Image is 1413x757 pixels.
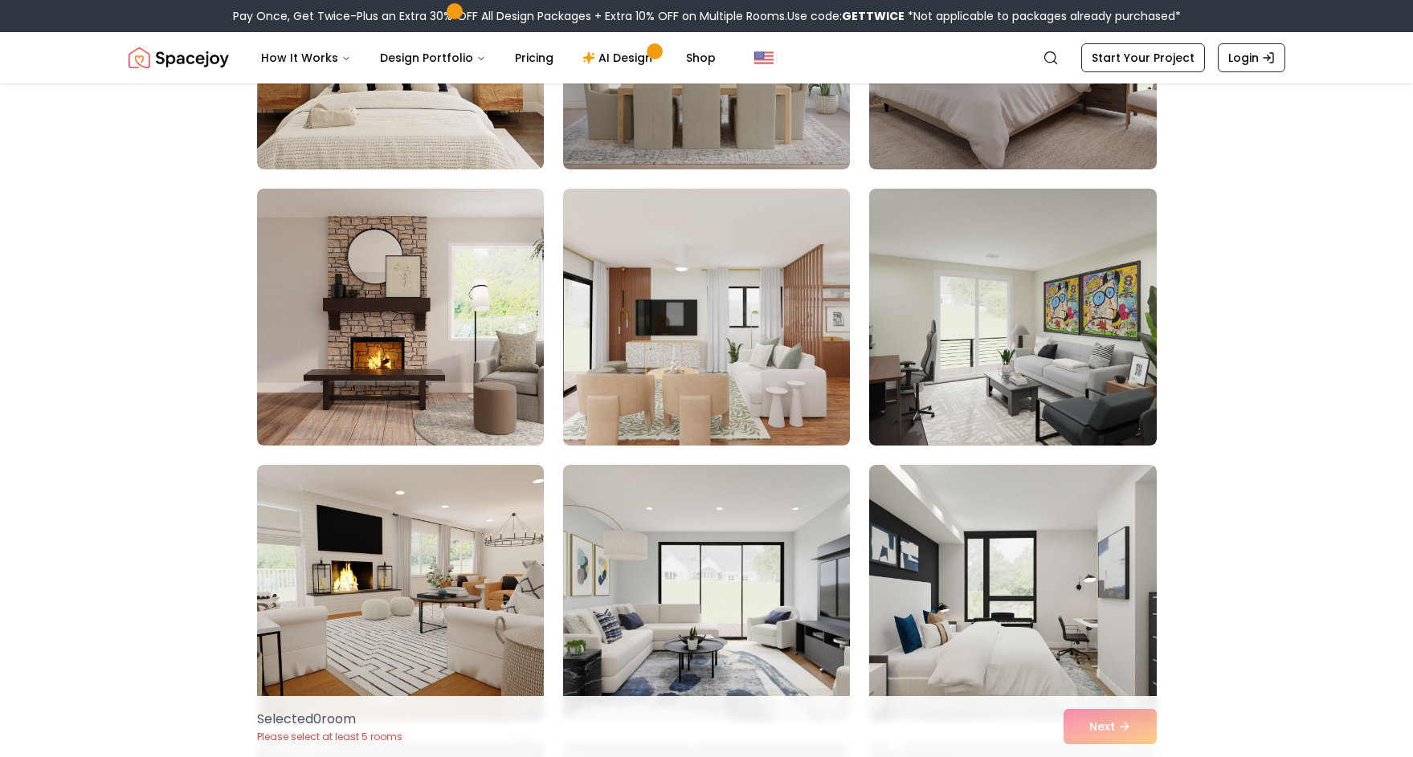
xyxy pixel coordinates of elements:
[1081,43,1205,72] a: Start Your Project
[129,32,1285,83] nav: Global
[563,189,850,446] img: Room room-11
[673,42,729,74] a: Shop
[563,465,850,722] img: Room room-14
[257,710,402,729] p: Selected 0 room
[248,42,364,74] button: How It Works
[129,42,229,74] img: Spacejoy Logo
[233,8,1181,24] div: Pay Once, Get Twice-Plus an Extra 30% OFF All Design Packages + Extra 10% OFF on Multiple Rooms.
[787,8,905,24] span: Use code:
[570,42,670,74] a: AI Design
[869,189,1156,446] img: Room room-12
[1218,43,1285,72] a: Login
[257,731,402,743] p: Please select at least 5 rooms
[754,48,774,67] img: United States
[248,42,729,74] nav: Main
[257,189,544,446] img: Room room-10
[367,42,499,74] button: Design Portfolio
[502,42,566,74] a: Pricing
[842,8,905,24] b: GETTWICE
[869,465,1156,722] img: Room room-15
[129,42,229,74] a: Spacejoy
[905,8,1181,24] span: *Not applicable to packages already purchased*
[257,465,544,722] img: Room room-13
